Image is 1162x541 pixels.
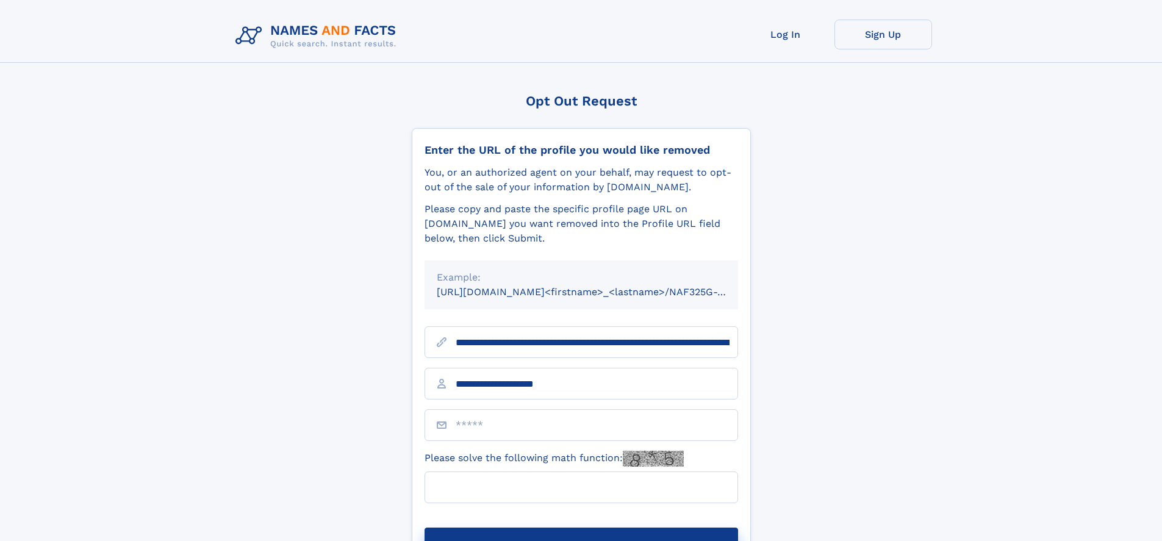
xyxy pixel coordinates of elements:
[231,20,406,52] img: Logo Names and Facts
[425,165,738,195] div: You, or an authorized agent on your behalf, may request to opt-out of the sale of your informatio...
[437,270,726,285] div: Example:
[737,20,834,49] a: Log In
[425,202,738,246] div: Please copy and paste the specific profile page URL on [DOMAIN_NAME] you want removed into the Pr...
[437,286,761,298] small: [URL][DOMAIN_NAME]<firstname>_<lastname>/NAF325G-xxxxxxxx
[834,20,932,49] a: Sign Up
[425,143,738,157] div: Enter the URL of the profile you would like removed
[412,93,751,109] div: Opt Out Request
[425,451,684,467] label: Please solve the following math function:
